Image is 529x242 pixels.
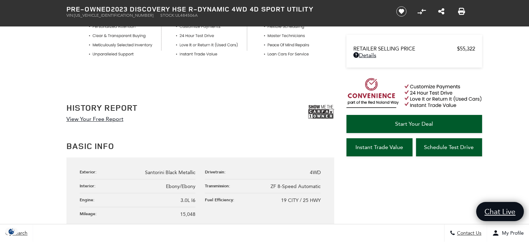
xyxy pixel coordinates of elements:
section: Click to Open Cookie Consent Modal [3,228,19,235]
h1: 2023 Discovery HSE R-Dynamic 4WD 4D Sport Utility [66,5,385,13]
strong: Pre-Owned [66,4,111,14]
span: ZF 8-Speed Automatic [271,184,321,189]
a: Instant Trade Value [346,138,412,156]
span: VIN: [66,13,74,18]
span: $55,322 [457,46,475,52]
img: Opt-Out Icon [3,228,19,235]
span: Instant Trade Value [355,144,403,150]
span: Stock: [160,13,175,18]
span: My Profile [499,231,524,236]
a: Start Your Deal [346,115,482,133]
a: Retailer Selling Price $55,322 [353,46,475,52]
span: 15,048 [180,211,195,217]
span: Contact Us [455,231,481,236]
a: Share this Pre-Owned 2023 Discovery HSE R-Dynamic 4WD 4D Sport Utility [438,7,444,16]
a: Print this Pre-Owned 2023 Discovery HSE R-Dynamic 4WD 4D Sport Utility [458,7,465,16]
span: 4WD [310,170,321,175]
span: [US_VEHICLE_IDENTIFICATION_NUMBER] [74,13,153,18]
h2: Basic Info [66,140,334,152]
button: Open user profile menu [487,225,529,242]
div: Transmission: [205,183,234,189]
div: Interior: [80,183,99,189]
span: Schedule Test Drive [424,144,474,150]
button: Save vehicle [394,6,409,17]
a: Schedule Test Drive [416,138,482,156]
span: Chat Live [481,207,519,216]
span: Ebony/Ebony [166,184,195,189]
span: UL484506A [175,13,198,18]
span: 19 CITY / 25 HWY [281,197,321,203]
a: Details [353,52,475,58]
h2: History Report [66,103,137,112]
span: Santorini Black Metallic [145,170,195,175]
span: 3.0L I6 [181,197,195,203]
span: Retailer Selling Price [353,46,457,52]
div: Drivetrain: [205,169,229,175]
a: Chat Live [476,202,524,221]
div: Mileage: [80,211,100,217]
img: Show me the Carfax [308,103,334,120]
div: Engine: [80,197,98,203]
div: Exterior: [80,169,100,175]
button: Compare Vehicle [416,6,427,17]
a: View Your Free Report [66,116,123,122]
div: Fuel Efficiency: [205,197,238,203]
span: Start Your Deal [395,120,433,127]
